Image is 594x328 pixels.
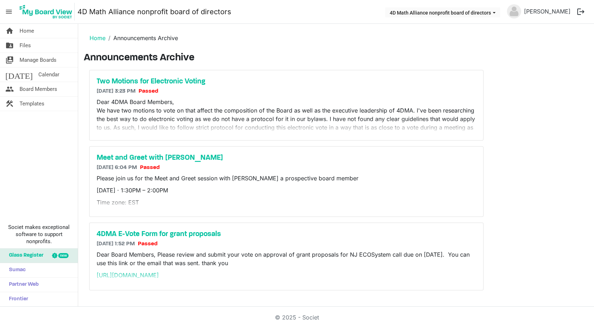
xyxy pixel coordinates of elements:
span: menu [2,5,16,18]
a: Home [90,34,106,42]
span: Board Members [20,82,57,96]
span: home [5,24,14,38]
a: 4DMA E-Vote Form for grant proposals [97,230,476,239]
a: © 2025 - Societ [275,314,319,321]
div: We have two motions to vote on that affect the composition of the Board as well as the executive ... [97,106,476,140]
span: Please join us for the Meet and Greet session with [PERSON_NAME] a prospective board member [97,175,358,182]
span: Manage Boards [20,53,56,67]
span: switch_account [5,53,14,67]
a: Meet and Greet with [PERSON_NAME] [97,154,476,162]
span: Files [20,38,31,53]
p: Dear Board Members, Please review and submit your vote on approval of grant proposals for NJ ECOS... [97,250,476,267]
span: Passed [138,241,158,247]
span: construction [5,97,14,111]
button: logout [573,4,588,19]
span: people [5,82,14,96]
img: My Board View Logo [17,3,75,21]
p: Time zone: EST [97,198,476,207]
a: [URL][DOMAIN_NAME] [97,272,159,279]
span: Partner Web [5,278,39,292]
span: folder_shared [5,38,14,53]
span: Societ makes exceptional software to support nonprofits. [3,224,75,245]
span: Home [20,24,34,38]
span: Glass Register [5,248,43,263]
a: 4D Math Alliance nonprofit board of directors [77,5,231,19]
li: Announcements Archive [106,34,178,42]
a: Two Motions for Electronic Voting [97,77,476,86]
span: Passed [139,88,158,94]
a: My Board View Logo [17,3,77,21]
a: [PERSON_NAME] [521,4,573,18]
span: [DATE] 1:52 PM [97,241,135,247]
h3: Announcements Archive [84,52,588,64]
p: [DATE] · 1:30PM – 2:00PM [97,186,476,195]
button: 4D Math Alliance nonprofit board of directors dropdownbutton [385,7,500,17]
span: [DATE] 6:04 PM [97,165,137,170]
span: Frontier [5,292,28,306]
span: [DATE] 3:23 PM [97,88,136,94]
span: Templates [20,97,44,111]
span: Sumac [5,263,26,277]
span: [DATE] [5,67,33,82]
div: new [58,253,69,258]
img: no-profile-picture.svg [507,4,521,18]
div: Dear 4DMA Board Members, [97,98,476,106]
span: Calendar [38,67,59,82]
span: Passed [140,165,160,170]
